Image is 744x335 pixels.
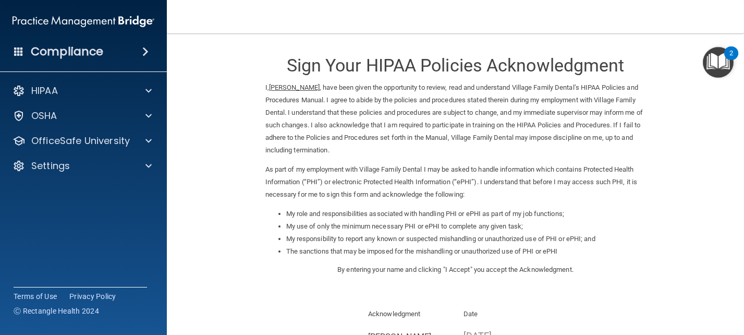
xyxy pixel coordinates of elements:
h4: Compliance [31,44,103,59]
a: OfficeSafe University [13,135,152,147]
a: HIPAA [13,85,152,97]
li: My use of only the minimum necessary PHI or ePHI to complete any given task; [286,220,646,233]
p: HIPAA [31,85,58,97]
p: Date [464,308,543,320]
p: OSHA [31,110,57,122]
span: Ⓒ Rectangle Health 2024 [14,306,99,316]
a: Settings [13,160,152,172]
a: Privacy Policy [69,291,116,302]
p: Acknowledgment [368,308,448,320]
p: I, , have been given the opportunity to review, read and understand Village Family Dental’s HIPAA... [265,81,646,157]
p: As part of my employment with Village Family Dental I may be asked to handle information which co... [265,163,646,201]
div: 2 [729,53,733,67]
li: My responsibility to report any known or suspected mishandling or unauthorized use of PHI or ePHI... [286,233,646,245]
ins: [PERSON_NAME] [269,83,320,91]
p: OfficeSafe University [31,135,130,147]
a: OSHA [13,110,152,122]
p: Settings [31,160,70,172]
a: Terms of Use [14,291,57,302]
button: Open Resource Center, 2 new notifications [703,47,734,78]
img: PMB logo [13,11,154,32]
p: By entering your name and clicking "I Accept" you accept the Acknowledgment. [265,264,646,276]
h3: Sign Your HIPAA Policies Acknowledgment [265,56,646,75]
li: My role and responsibilities associated with handling PHI or ePHI as part of my job functions; [286,208,646,220]
li: The sanctions that may be imposed for the mishandling or unauthorized use of PHI or ePHI [286,245,646,258]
